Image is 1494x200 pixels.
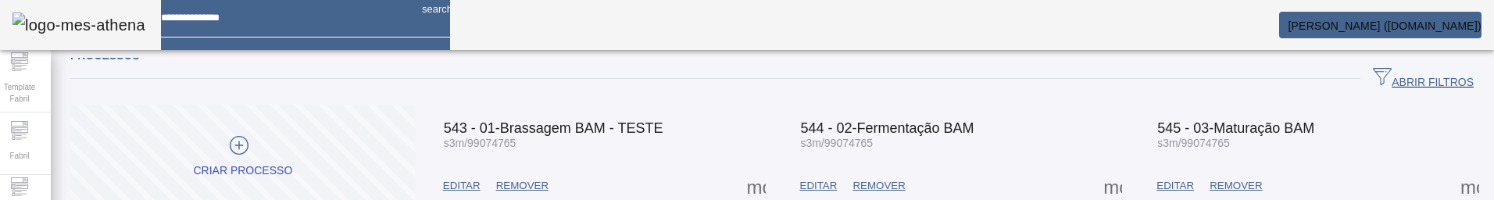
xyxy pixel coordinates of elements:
[742,172,770,200] button: Mais
[1288,20,1481,32] span: [PERSON_NAME] ([DOMAIN_NAME])
[800,178,838,194] span: EDITAR
[801,120,974,136] span: 544 - 02-Fermentação BAM
[1157,137,1230,149] span: s3m/99074765
[1373,67,1474,91] span: ABRIR FILTROS
[1360,65,1486,93] button: ABRIR FILTROS
[435,172,488,200] button: EDITAR
[852,178,905,194] span: REMOVER
[443,178,481,194] span: EDITAR
[13,12,145,37] img: logo-mes-athena
[1157,120,1314,136] span: 545 - 03-Maturação BAM
[488,172,556,200] button: REMOVER
[496,178,549,194] span: REMOVER
[801,137,874,149] span: s3m/99074765
[792,172,845,200] button: EDITAR
[1156,178,1194,194] span: EDITAR
[193,163,292,179] div: CRIAR PROCESSO
[1210,178,1262,194] span: REMOVER
[1202,172,1270,200] button: REMOVER
[444,137,516,149] span: s3m/99074765
[1099,172,1127,200] button: Mais
[1149,172,1202,200] button: EDITAR
[444,120,663,136] span: 543 - 01-Brassagem BAM - TESTE
[5,145,34,166] span: Fabril
[845,172,913,200] button: REMOVER
[1456,172,1484,200] button: Mais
